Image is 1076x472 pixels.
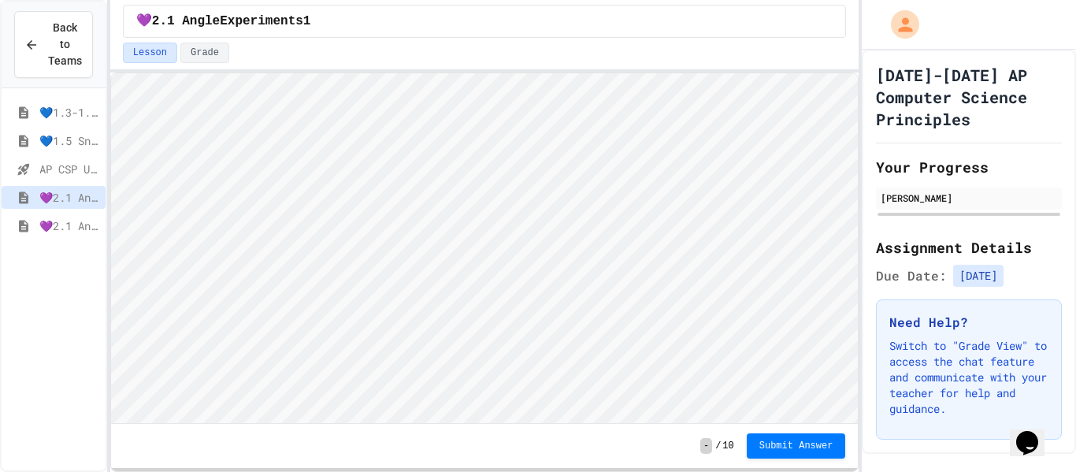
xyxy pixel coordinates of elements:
[874,6,923,43] div: My Account
[747,433,846,459] button: Submit Answer
[1010,409,1060,456] iframe: chat widget
[39,189,99,206] span: 💜2.1 AngleExperiments1
[14,11,93,78] button: Back to Teams
[876,236,1062,258] h2: Assignment Details
[39,132,99,149] span: 💙1.5 Snap! ScavengerHunt
[715,440,721,452] span: /
[881,191,1057,205] div: [PERSON_NAME]
[48,20,82,69] span: Back to Teams
[953,265,1004,287] span: [DATE]
[759,440,833,452] span: Submit Answer
[39,161,99,177] span: AP CSP Unit 1 Review
[889,338,1048,417] p: Switch to "Grade View" to access the chat feature and communicate with your teacher for help and ...
[700,438,712,454] span: -
[39,104,99,121] span: 💙1.3-1.4 WelcometoSnap!
[136,12,311,31] span: 💜2.1 AngleExperiments1
[39,217,99,234] span: 💜2.1 AngleExperiments2
[876,266,947,285] span: Due Date:
[180,43,229,63] button: Grade
[123,43,177,63] button: Lesson
[722,440,733,452] span: 10
[889,313,1048,332] h3: Need Help?
[111,73,859,423] iframe: Snap! Programming Environment
[876,156,1062,178] h2: Your Progress
[876,64,1062,130] h1: [DATE]-[DATE] AP Computer Science Principles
